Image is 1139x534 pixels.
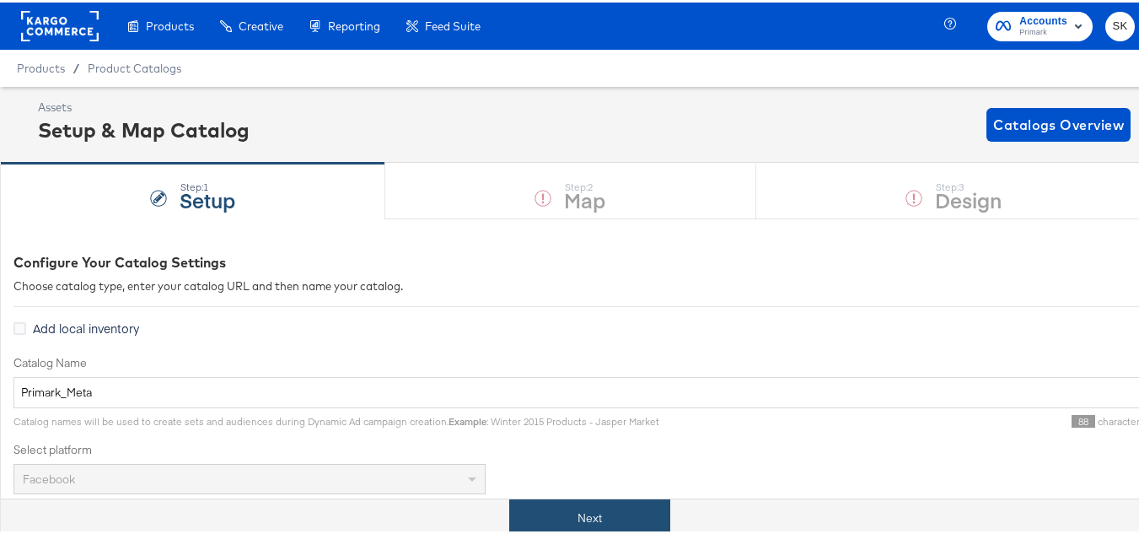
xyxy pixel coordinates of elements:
span: Products [17,59,65,73]
span: Products [146,17,194,30]
span: Feed Suite [425,17,481,30]
a: Product Catalogs [88,59,181,73]
span: Catalogs Overview [993,111,1124,134]
button: SK [1105,9,1135,39]
span: Facebook [23,469,75,484]
span: SK [1112,14,1128,34]
div: Setup & Map Catalog [38,113,250,142]
span: / [65,59,88,73]
div: Assets [38,97,250,113]
button: AccountsPrimark [987,9,1093,39]
button: Catalogs Overview [986,105,1131,139]
span: Catalog names will be used to create sets and audiences during Dynamic Ad campaign creation. : Wi... [13,413,659,425]
strong: Example [449,413,486,425]
strong: Setup [180,183,235,211]
span: Accounts [1019,10,1067,28]
div: Step: 1 [180,179,235,191]
span: Creative [239,17,283,30]
span: 88 [1072,413,1095,425]
span: Add local inventory [33,317,139,334]
span: Primark [1019,24,1067,37]
span: Reporting [328,17,380,30]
